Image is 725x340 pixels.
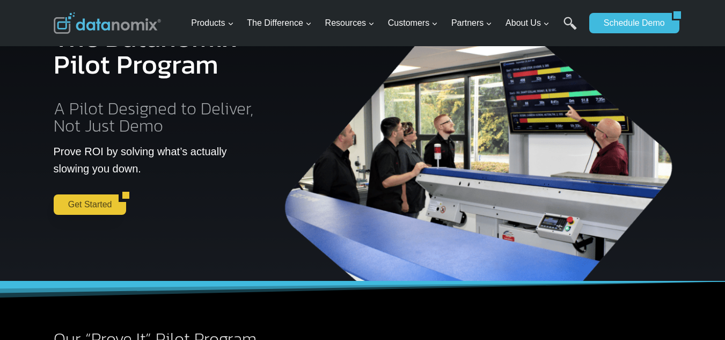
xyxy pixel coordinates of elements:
[325,16,375,30] span: Resources
[54,100,261,134] h2: A Pilot Designed to Deliver, Not Just Demo
[54,12,161,34] img: Datanomix
[54,16,261,86] h1: The Datanomix Pilot Program
[451,16,492,30] span: Partners
[563,17,577,41] a: Search
[589,13,672,33] a: Schedule Demo
[187,6,584,41] nav: Primary Navigation
[191,16,233,30] span: Products
[388,16,438,30] span: Customers
[247,16,312,30] span: The Difference
[54,194,119,215] a: Get Started
[54,143,261,177] p: Prove ROI by solving what’s actually slowing you down.
[506,16,550,30] span: About Us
